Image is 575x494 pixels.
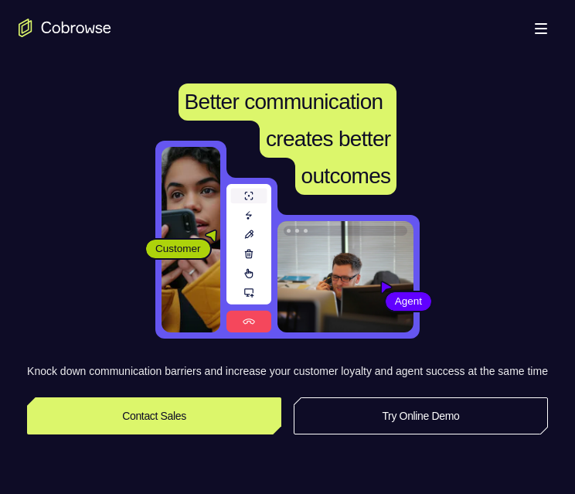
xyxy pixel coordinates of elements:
a: Go to the home page [19,19,111,37]
img: A customer holding their phone [162,147,220,332]
span: creates better [266,127,390,151]
a: Contact Sales [27,397,281,434]
p: Knock down communication barriers and increase your customer loyalty and agent success at the sam... [27,363,548,379]
span: Better communication [185,90,383,114]
a: Try Online Demo [294,397,548,434]
img: A customer support agent talking on the phone [277,221,413,332]
img: A series of tools used in co-browsing sessions [226,184,271,332]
